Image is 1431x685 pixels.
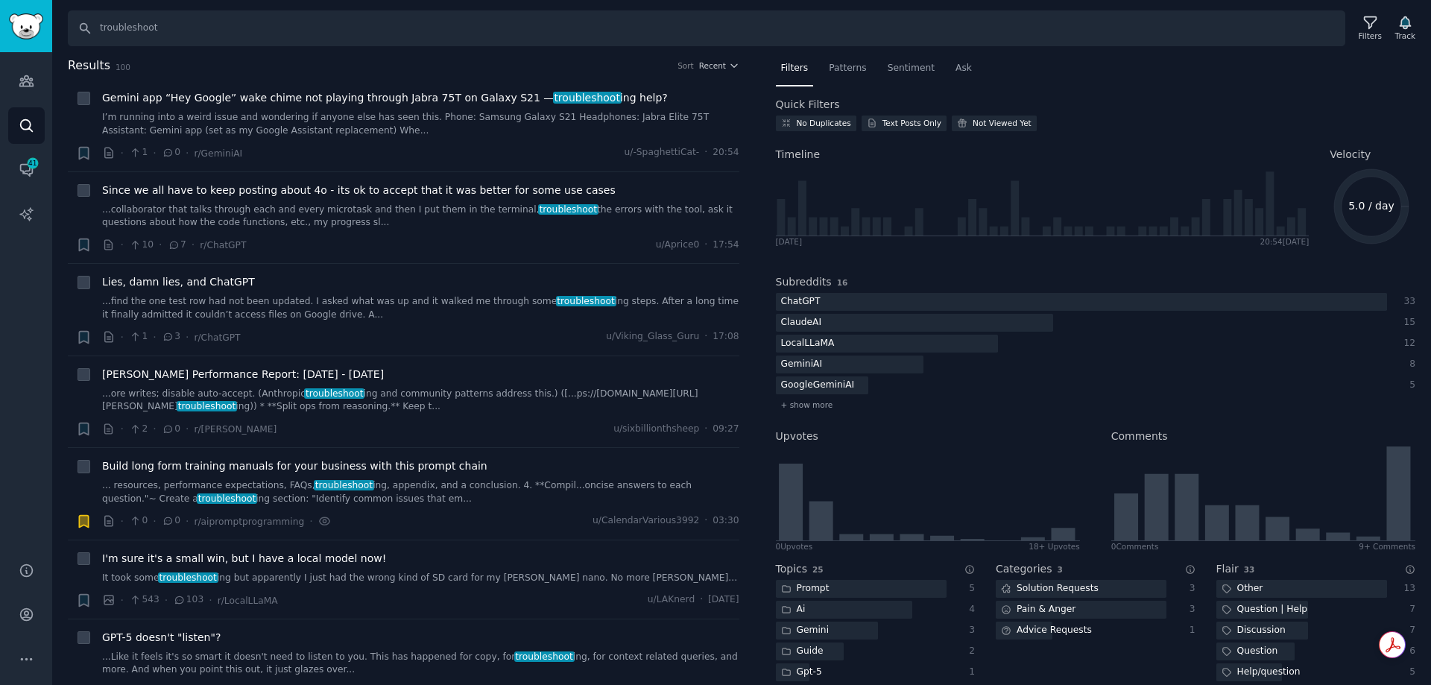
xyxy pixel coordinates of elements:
[102,572,739,585] a: It took sometroubleshooting but apparently I just had the wrong kind of SD card for my [PERSON_NA...
[129,423,148,436] span: 2
[121,593,124,608] span: ·
[102,295,739,321] a: ...find the one test row had not been updated. I asked what was up and it walked me through somet...
[781,400,833,410] span: + show more
[102,630,221,645] a: GPT-5 doesn't "listen"?
[102,274,255,290] a: Lies, damn lies, and ChatGPT
[159,237,162,253] span: ·
[1029,541,1080,552] div: 18+ Upvotes
[194,424,277,435] span: r/[PERSON_NAME]
[1216,580,1269,599] div: Other
[553,92,622,104] span: troubleshoot
[153,514,156,529] span: ·
[776,541,813,552] div: 0 Upvote s
[962,666,976,679] div: 1
[962,645,976,658] div: 2
[699,60,726,71] span: Recent
[955,62,972,75] span: Ask
[1244,565,1255,574] span: 33
[1111,541,1159,552] div: 0 Comment s
[996,601,1081,619] div: Pain & Anger
[158,572,218,583] span: troubleshoot
[776,335,840,353] div: LocalLLaMA
[1403,603,1416,616] div: 7
[1182,582,1195,596] div: 3
[1216,561,1239,577] h2: Flair
[116,63,130,72] span: 100
[776,561,808,577] h2: Topics
[1216,643,1283,661] div: Question
[829,62,866,75] span: Patterns
[314,480,374,490] span: troubleshoot
[888,62,935,75] span: Sentiment
[1330,147,1371,162] span: Velocity
[209,593,212,608] span: ·
[1403,666,1416,679] div: 5
[1395,31,1415,41] div: Track
[776,274,832,290] h2: Subreddits
[1216,601,1313,619] div: Question | Help
[68,10,1345,46] input: Search Keyword
[102,203,739,230] a: ...collaborator that talks through each and every microtask and then I put them in the terminal,t...
[129,239,154,252] span: 10
[153,329,156,345] span: ·
[996,561,1052,577] h2: Categories
[713,146,739,160] span: 20:54
[1403,337,1416,350] div: 12
[168,239,186,252] span: 7
[129,593,159,607] span: 543
[1403,358,1416,371] div: 8
[1182,603,1195,616] div: 3
[704,423,707,436] span: ·
[962,582,976,596] div: 5
[556,296,616,306] span: troubleshoot
[538,204,598,215] span: troubleshoot
[797,118,851,128] div: No Duplicates
[882,118,941,128] div: Text Posts Only
[153,145,156,161] span: ·
[1182,624,1195,637] div: 1
[102,458,487,474] span: Build long form training manuals for your business with this prompt chain
[677,60,694,71] div: Sort
[593,514,699,528] span: u/CalendarVarious3992
[1359,541,1415,552] div: 9+ Comments
[704,514,707,528] span: ·
[102,183,616,198] a: Since we all have to keep posting about 4o - its ok to accept that it was better for some use cases
[102,367,384,382] span: [PERSON_NAME] Performance Report: [DATE] - [DATE]
[1216,663,1306,682] div: Help/question
[200,240,246,250] span: r/ChatGPT
[1403,582,1416,596] div: 13
[218,596,278,606] span: r/LocalLLaMA
[102,551,386,566] a: I'm sure it's a small win, but I have a local model now!
[197,493,257,504] span: troubleshoot
[162,423,180,436] span: 0
[700,593,703,607] span: ·
[102,479,739,505] a: ... resources, performance expectations, FAQs,troubleshooting, appendix, and a conclusion. 4. **C...
[648,593,695,607] span: u/LAKnerd
[996,622,1097,640] div: Advice Requests
[309,514,312,529] span: ·
[776,376,860,395] div: GoogleGeminiAI
[121,329,124,345] span: ·
[1403,295,1416,309] div: 33
[613,423,699,436] span: u/sixbillionthsheep
[713,423,739,436] span: 09:27
[26,158,40,168] span: 41
[194,332,240,343] span: r/ChatGPT
[708,593,739,607] span: [DATE]
[102,651,739,677] a: ...Like it feels it's so smart it doesn't need to listen to you. This has happened for copy, fort...
[68,57,110,75] span: Results
[129,330,148,344] span: 1
[606,330,699,344] span: u/Viking_Glass_Guru
[153,421,156,437] span: ·
[776,147,821,162] span: Timeline
[1403,624,1416,637] div: 7
[1359,31,1382,41] div: Filters
[1348,200,1394,212] text: 5.0 / day
[776,314,827,332] div: ClaudeAI
[713,514,739,528] span: 03:30
[713,330,739,344] span: 17:08
[102,388,739,414] a: ...ore writes; disable auto-accept. (Anthropictroubleshooting and community patterns address this...
[194,148,242,159] span: r/GeminiAI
